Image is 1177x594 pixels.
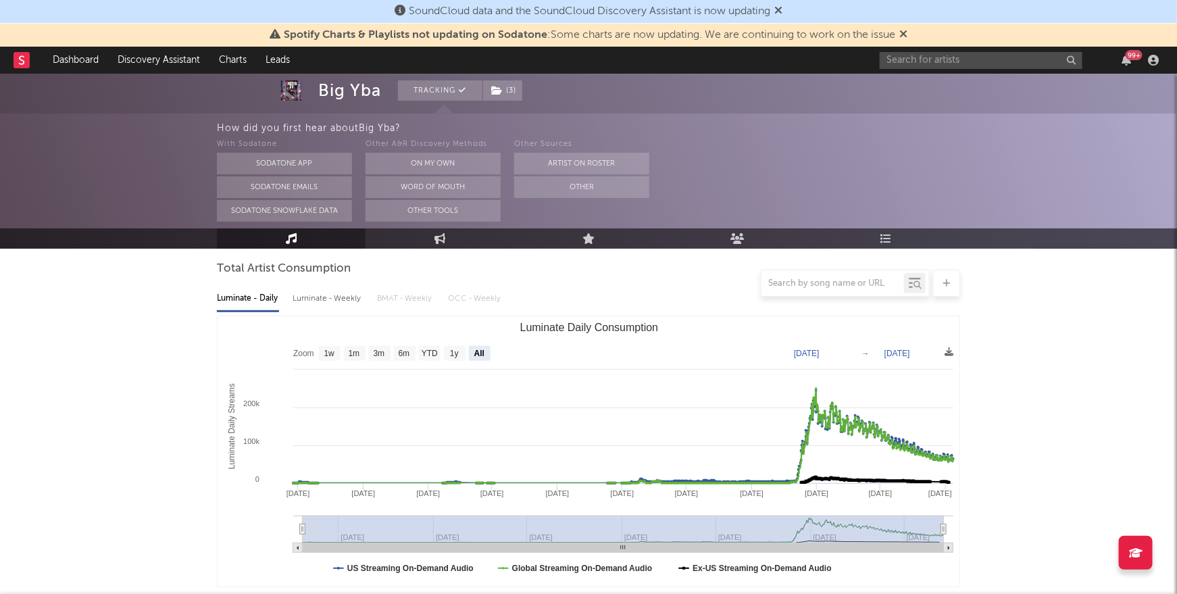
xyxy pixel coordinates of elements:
[474,349,484,359] text: All
[217,120,1177,137] div: How did you first hear about Big Yba ?
[514,153,649,174] button: Artist on Roster
[741,489,764,497] text: [DATE]
[805,489,829,497] text: [DATE]
[869,489,893,497] text: [DATE]
[217,261,351,277] span: Total Artist Consumption
[374,349,385,359] text: 3m
[899,30,907,41] span: Dismiss
[243,437,259,445] text: 100k
[884,349,910,358] text: [DATE]
[217,137,352,153] div: With Sodatone
[520,322,659,333] text: Luminate Daily Consumption
[611,489,634,497] text: [DATE]
[482,80,523,101] span: ( 3 )
[416,489,440,497] text: [DATE]
[1126,50,1143,60] div: 99 +
[409,6,770,17] span: SoundCloud data and the SoundCloud Discovery Assistant is now updating
[209,47,256,74] a: Charts
[399,349,410,359] text: 6m
[483,80,522,101] button: (3)
[347,564,474,573] text: US Streaming On-Demand Audio
[217,287,279,310] div: Luminate - Daily
[794,349,820,358] text: [DATE]
[217,200,352,222] button: Sodatone Snowflake Data
[284,30,895,41] span: : Some charts are now updating. We are continuing to work on the issue
[217,234,266,250] span: Music
[293,349,314,359] text: Zoom
[514,176,649,198] button: Other
[514,137,649,153] div: Other Sources
[256,47,299,74] a: Leads
[880,52,1082,69] input: Search for artists
[366,153,501,174] button: On My Own
[422,349,438,359] text: YTD
[1122,55,1131,66] button: 99+
[43,47,108,74] a: Dashboard
[480,489,504,497] text: [DATE]
[284,30,547,41] span: Spotify Charts & Playlists not updating on Sodatone
[761,278,904,289] input: Search by song name or URL
[217,153,352,174] button: Sodatone App
[774,6,782,17] span: Dismiss
[318,80,381,101] div: Big Yba
[255,475,259,483] text: 0
[861,349,870,358] text: →
[675,489,699,497] text: [DATE]
[108,47,209,74] a: Discovery Assistant
[512,564,653,573] text: Global Streaming On-Demand Audio
[398,80,482,101] button: Tracking
[227,383,236,469] text: Luminate Daily Streams
[218,316,960,587] svg: Luminate Daily Consumption
[693,564,832,573] text: Ex-US Streaming On-Demand Audio
[286,489,310,497] text: [DATE]
[366,176,501,198] button: Word Of Mouth
[546,489,570,497] text: [DATE]
[928,489,952,497] text: [DATE]
[450,349,459,359] text: 1y
[352,489,376,497] text: [DATE]
[349,349,360,359] text: 1m
[324,349,335,359] text: 1w
[217,176,352,198] button: Sodatone Emails
[366,137,501,153] div: Other A&R Discovery Methods
[243,399,259,407] text: 200k
[366,200,501,222] button: Other Tools
[293,287,364,310] div: Luminate - Weekly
